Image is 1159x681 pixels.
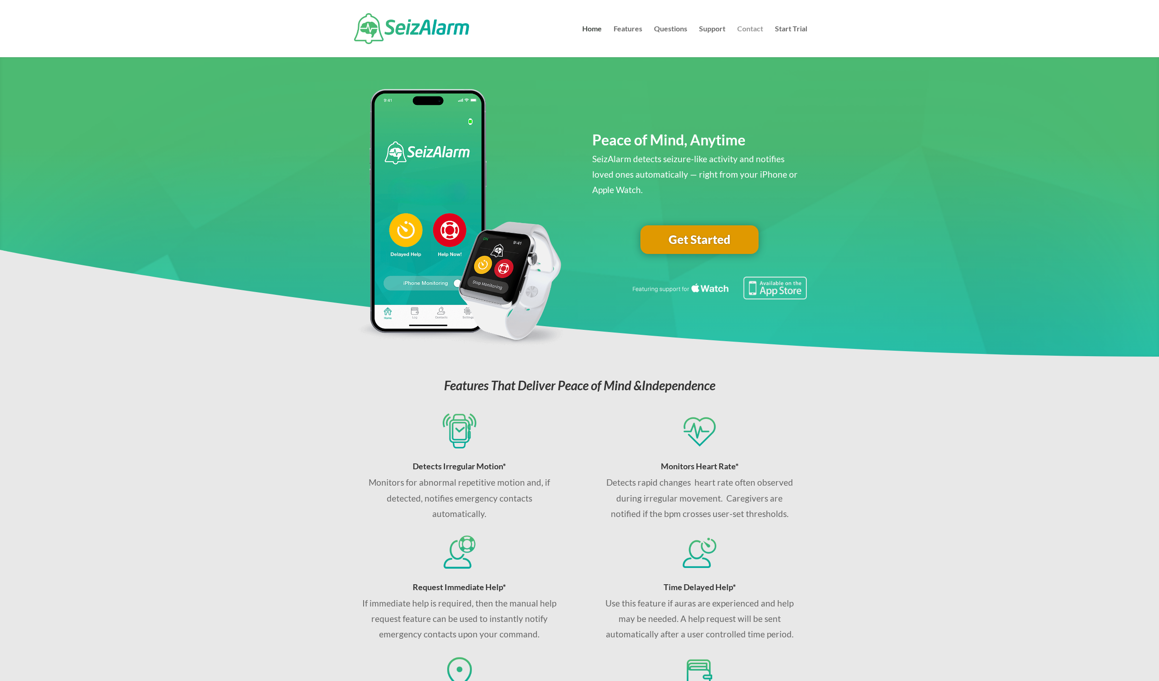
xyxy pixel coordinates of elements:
span: Request Immediate Help* [413,582,506,592]
img: SeizAlarm [354,13,469,44]
span: Peace of Mind, Anytime [592,131,745,149]
a: Get Started [640,225,759,254]
img: seizalarm-apple-devices [352,89,567,347]
img: Seizure detection available in the Apple App Store. [631,277,807,299]
p: If immediate help is required, then the manual help request feature can be used to instantly noti... [362,596,557,642]
img: Monitors for seizures using heart rate [683,413,716,448]
a: Contact [737,25,763,57]
a: Start Trial [775,25,807,57]
a: Featuring seizure detection support for the Apple Watch [631,291,807,301]
span: SeizAlarm detects seizure-like activity and notifies loved ones automatically — right from your i... [592,154,798,195]
p: Monitors for abnormal repetitive motion and, if detected, notifies emergency contacts automatically. [362,475,557,522]
p: Use this feature if auras are experienced and help may be needed. A help request will be sent aut... [602,596,797,642]
a: Home [582,25,602,57]
span: Detects Irregular Motion* [413,461,506,471]
p: Detects rapid changes heart rate often observed during irregular movement. Caregivers are notifie... [602,475,797,522]
img: Request help if you think you are going to have a seizure [683,534,716,569]
a: Features [614,25,642,57]
span: Independence [642,378,715,393]
img: Detects seizures via iPhone and Apple Watch sensors [443,413,476,448]
a: Support [699,25,725,57]
span: Time Delayed Help* [664,582,736,592]
span: Monitors Heart Rate* [661,461,739,471]
a: Questions [654,25,687,57]
img: Request immediate help if you think you'll have a sizure [443,534,476,569]
em: Features That Deliver Peace of Mind & [444,378,715,393]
